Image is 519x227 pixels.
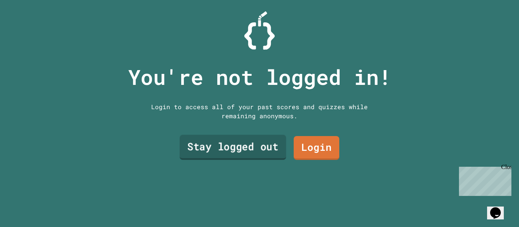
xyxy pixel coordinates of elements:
a: Login [294,136,339,160]
div: Chat with us now!Close [3,3,52,48]
iframe: chat widget [487,197,511,219]
a: Stay logged out [180,135,286,160]
div: Login to access all of your past scores and quizzes while remaining anonymous. [146,102,373,121]
iframe: chat widget [456,164,511,196]
p: You're not logged in! [128,61,391,93]
img: Logo.svg [244,11,275,50]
